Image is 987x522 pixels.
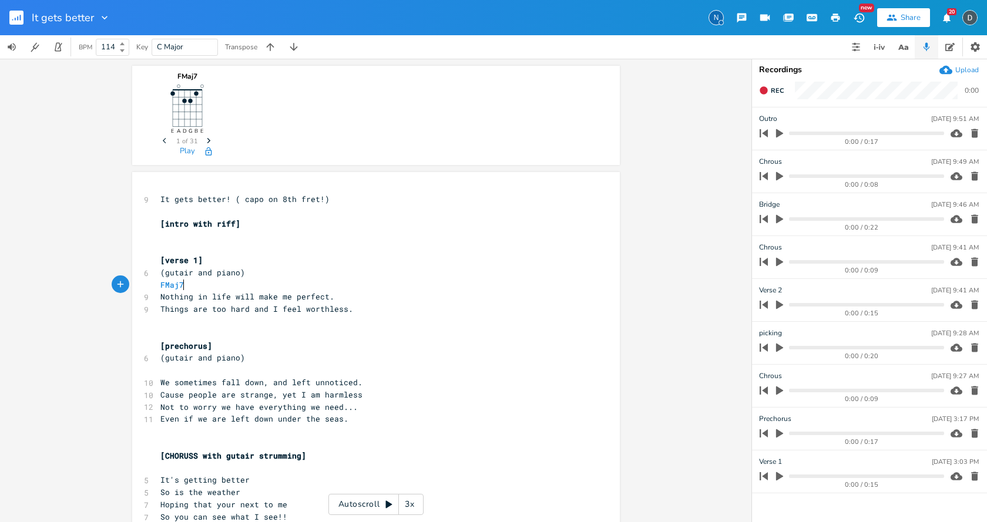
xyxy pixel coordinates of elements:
[759,328,782,339] span: picking
[931,330,979,336] div: [DATE] 9:28 AM
[160,511,287,522] span: So you can see what I see!!
[935,7,958,28] button: 20
[780,181,944,188] div: 0:00 / 0:08
[931,116,979,122] div: [DATE] 9:51 AM
[225,43,257,50] div: Transpose
[32,12,94,23] span: It gets better
[160,194,330,204] span: It gets better! ( capo on 8th fret!)
[170,127,173,134] text: E
[176,138,198,144] span: 1 of 31
[759,456,782,467] span: Verse 1
[847,7,871,28] button: New
[160,499,287,510] span: Hoping that your next to me
[931,159,979,165] div: [DATE] 9:49 AM
[932,416,979,422] div: [DATE] 3:17 PM
[771,86,784,95] span: Rec
[780,481,944,488] div: 0:00 / 0:15
[160,402,358,412] span: Not to worry we have everything we need...
[709,10,724,25] div: NIMELLA THORNTON
[780,439,944,445] div: 0:00 / 0:17
[160,487,240,497] span: So is the weather
[947,8,956,15] div: 20
[759,156,782,167] span: Chrous
[399,494,420,515] div: 3x
[194,127,197,134] text: B
[859,4,874,12] div: New
[160,255,203,265] span: [verse 1]
[759,242,782,253] span: Chrous
[188,127,192,134] text: G
[160,352,245,363] span: (gutair and piano)
[160,413,348,424] span: Even if we are left down under the seas.
[759,113,777,124] span: Outro
[160,450,306,461] span: [CHORUSS with gutair strumming]
[931,201,979,208] div: [DATE] 9:46 AM
[158,73,217,80] div: FMaj7
[200,127,203,134] text: E
[962,10,978,25] img: Dave McNamara
[160,474,250,485] span: It's getting better
[754,81,788,100] button: Rec
[160,389,362,400] span: Cause people are strange, yet I am harmless
[759,413,791,425] span: Prechorus
[780,310,944,316] div: 0:00 / 0:15
[182,127,186,134] text: D
[180,147,195,157] button: Play
[160,291,334,302] span: Nothing in life will make me perfect.
[931,373,979,379] div: [DATE] 9:27 AM
[759,285,782,296] span: Verse 2
[328,494,424,515] div: Autoscroll
[160,304,353,314] span: Things are too hard and I feel worthless.
[759,371,782,382] span: Chrous
[176,127,180,134] text: A
[160,341,212,351] span: [prechorus]
[931,244,979,251] div: [DATE] 9:41 AM
[136,43,148,50] div: Key
[877,8,930,27] button: Share
[780,396,944,402] div: 0:00 / 0:09
[965,87,979,94] div: 0:00
[901,12,921,23] div: Share
[759,199,780,210] span: Bridge
[79,44,92,50] div: BPM
[160,279,184,290] span: FMaj7
[955,65,979,75] div: Upload
[932,459,979,465] div: [DATE] 3:03 PM
[160,377,362,388] span: We sometimes fall down, and left unnoticed.
[157,42,183,52] span: C Major
[780,224,944,231] div: 0:00 / 0:22
[160,267,245,278] span: (gutair and piano)
[160,218,240,229] span: [intro with riff]
[931,287,979,294] div: [DATE] 9:41 AM
[780,267,944,274] div: 0:00 / 0:09
[780,139,944,145] div: 0:00 / 0:17
[939,63,979,76] button: Upload
[759,66,980,74] div: Recordings
[780,353,944,359] div: 0:00 / 0:20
